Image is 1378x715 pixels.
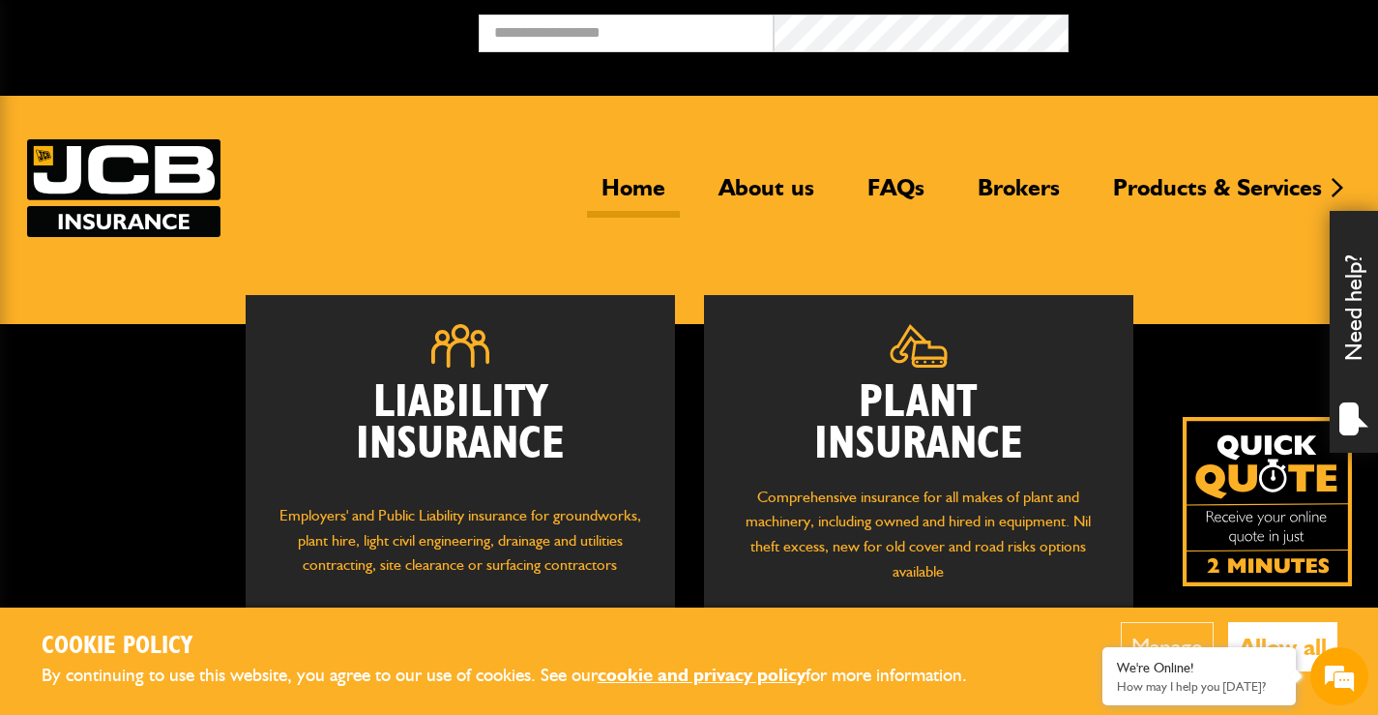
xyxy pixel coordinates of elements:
a: Brokers [963,173,1074,218]
p: Comprehensive insurance for all makes of plant and machinery, including owned and hired in equipm... [733,485,1104,583]
a: cookie and privacy policy [598,664,806,686]
h2: Liability Insurance [275,382,646,485]
a: Products & Services [1099,173,1336,218]
img: Quick Quote [1183,417,1352,586]
div: We're Online! [1117,660,1281,676]
button: Manage [1121,622,1214,671]
img: JCB Insurance Services logo [27,139,220,237]
a: JCB Insurance Services [27,139,220,237]
button: Allow all [1228,622,1337,671]
button: Broker Login [1069,15,1363,45]
p: How may I help you today? [1117,679,1281,694]
a: Get your insurance quote isn just 2-minutes [1183,417,1352,586]
a: About us [704,173,829,218]
h2: Cookie Policy [42,632,999,662]
a: FAQs [853,173,939,218]
div: Need help? [1330,211,1378,453]
p: By continuing to use this website, you agree to our use of cookies. See our for more information. [42,661,999,691]
p: Employers' and Public Liability insurance for groundworks, plant hire, light civil engineering, d... [275,503,646,596]
a: Home [587,173,680,218]
h2: Plant Insurance [733,382,1104,465]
